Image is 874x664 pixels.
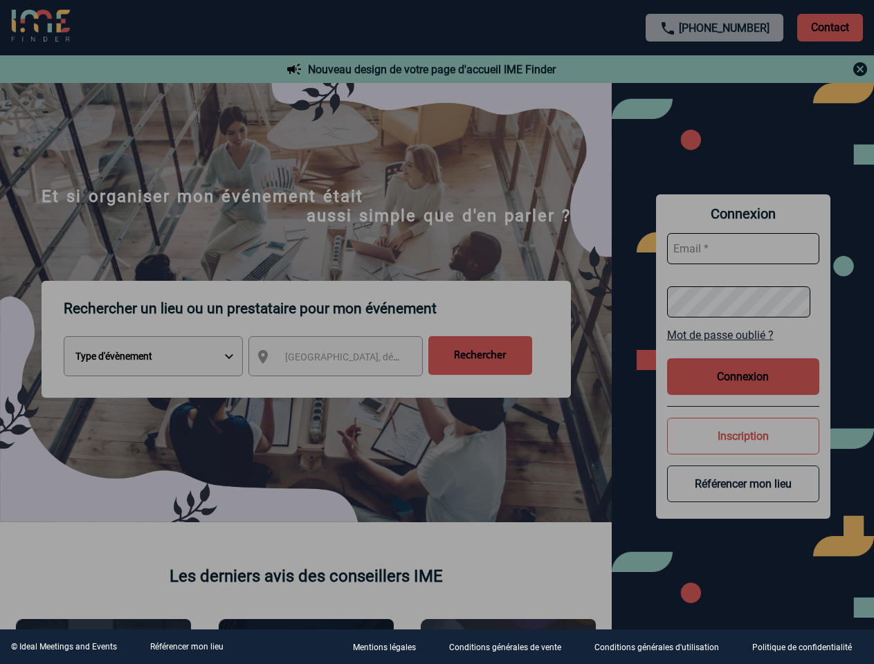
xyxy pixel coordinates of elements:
[449,643,561,653] p: Conditions générales de vente
[150,642,224,652] a: Référencer mon lieu
[583,640,741,654] a: Conditions générales d'utilisation
[353,643,416,653] p: Mentions légales
[11,642,117,652] div: © Ideal Meetings and Events
[752,643,852,653] p: Politique de confidentialité
[438,640,583,654] a: Conditions générales de vente
[594,643,719,653] p: Conditions générales d'utilisation
[342,640,438,654] a: Mentions légales
[741,640,874,654] a: Politique de confidentialité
